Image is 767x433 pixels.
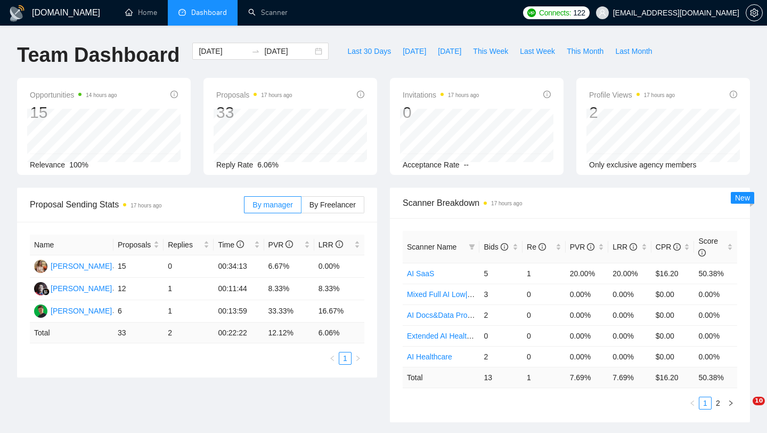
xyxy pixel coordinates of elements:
td: 0.00% [694,284,737,304]
li: Next Page [352,352,364,365]
td: 3 [479,284,523,304]
div: [PERSON_NAME] [51,283,112,294]
span: -- [464,161,469,169]
span: Profile Views [589,89,675,101]
td: 16.67% [314,300,364,323]
td: 0.00% [608,304,651,325]
span: info-circle [673,243,681,251]
a: MB[PERSON_NAME] [34,306,112,315]
img: MB [34,304,47,318]
span: left [329,355,336,362]
td: $0.00 [651,346,695,367]
td: $ 16.20 [651,367,695,388]
span: info-circle [538,243,546,251]
span: Scanner Breakdown [403,196,737,210]
a: searchScanner [248,8,288,17]
button: Last Month [609,43,658,60]
button: right [724,397,737,410]
span: dashboard [178,9,186,16]
a: setting [746,9,763,17]
time: 14 hours ago [86,92,117,98]
td: 33.33% [264,300,314,323]
li: 1 [339,352,352,365]
button: setting [746,4,763,21]
span: By Freelancer [309,201,356,209]
td: 00:34:13 [214,255,264,278]
span: 100% [69,161,88,169]
td: 20.00% [608,263,651,284]
td: 12.12 % [264,323,314,343]
a: AI Docs&Data Processing [407,311,493,319]
td: 0.00% [566,304,609,325]
div: 33 [216,102,292,123]
td: 7.69 % [566,367,609,388]
span: to [251,47,260,55]
th: Replies [164,235,214,255]
span: 122 [573,7,585,19]
td: 0.00% [314,255,364,278]
td: 50.38 % [694,367,737,388]
span: info-circle [236,240,244,248]
span: Only exclusive agency members [589,161,697,169]
span: [DATE] [403,45,426,57]
span: right [355,355,361,362]
span: [DATE] [438,45,461,57]
span: info-circle [543,91,551,98]
span: Dashboard [191,8,227,17]
span: LRR [319,240,343,249]
img: SS [34,282,47,295]
span: Last 30 Days [347,45,391,57]
span: Proposals [118,239,151,251]
td: 0.00% [608,346,651,367]
div: 15 [30,102,117,123]
img: upwork-logo.png [527,9,536,17]
button: [DATE] [432,43,467,60]
li: Previous Page [686,397,699,410]
td: 0.00% [608,325,651,346]
button: Last 30 Days [341,43,397,60]
th: Proposals [113,235,164,255]
button: This Week [467,43,514,60]
span: Score [698,237,718,257]
td: 0.00% [566,325,609,346]
td: 1 [523,367,566,388]
input: End date [264,45,313,57]
td: 0 [523,346,566,367]
td: 6 [113,300,164,323]
div: [PERSON_NAME] [51,305,112,317]
td: 15 [113,255,164,278]
span: PVR [570,243,595,251]
a: SS[PERSON_NAME] [34,284,112,292]
span: Last Month [615,45,652,57]
time: 17 hours ago [261,92,292,98]
td: 13 [479,367,523,388]
span: right [728,400,734,406]
td: 12 [113,278,164,300]
span: left [689,400,696,406]
span: Invitations [403,89,479,101]
td: 00:22:22 [214,323,264,343]
button: This Month [561,43,609,60]
time: 17 hours ago [130,203,161,209]
td: 0.00% [694,304,737,325]
li: Previous Page [326,352,339,365]
span: CPR [656,243,681,251]
td: 0 [523,325,566,346]
img: logo [9,5,26,22]
span: 6.06% [257,161,279,169]
div: 2 [589,102,675,123]
span: 10 [753,397,765,405]
td: 0 [479,325,523,346]
span: info-circle [698,249,706,256]
th: Name [30,235,113,255]
span: info-circle [357,91,364,98]
td: 0.00% [608,284,651,304]
span: filter [469,244,475,250]
td: 1 [523,263,566,284]
span: By manager [252,201,292,209]
td: 7.69 % [608,367,651,388]
span: Relevance [30,161,65,169]
span: info-circle [336,240,343,248]
span: info-circle [630,243,637,251]
span: This Week [473,45,508,57]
